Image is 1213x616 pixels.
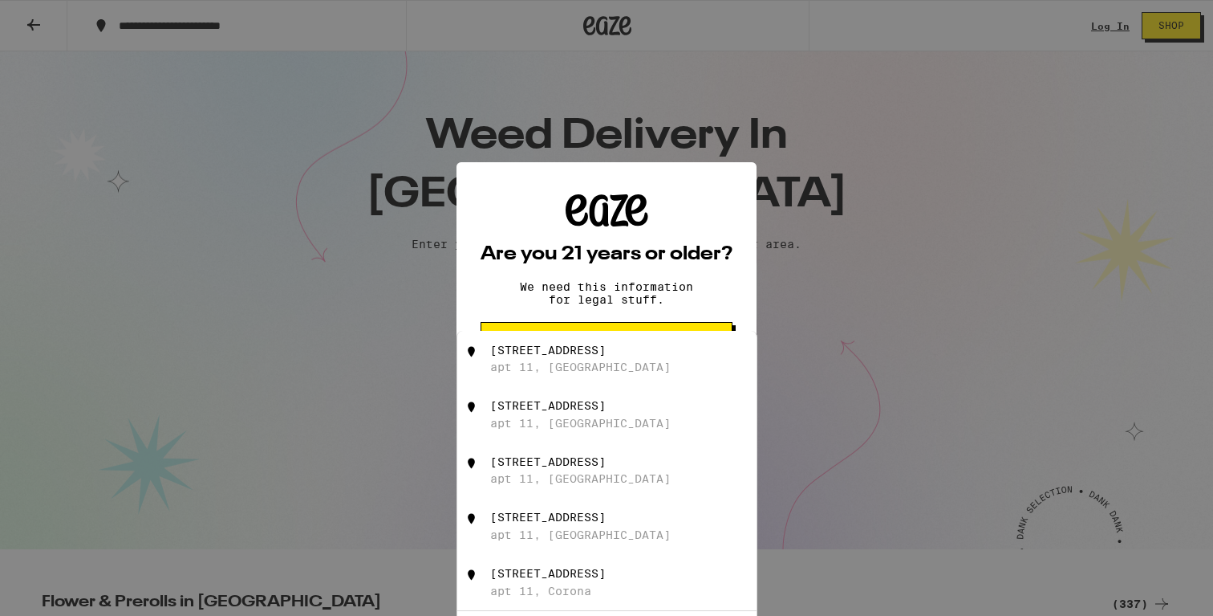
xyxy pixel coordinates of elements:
span: Hi. Need any help? [10,11,116,24]
img: 5733 Laurel Canyon Blvd [464,344,480,360]
div: apt 11, Corona [490,585,591,598]
img: 5733 Laurel Canyon Road [464,455,480,471]
img: 5733 Laurel Canyon Place [464,511,480,527]
p: We need this information for legal stuff. [506,280,707,306]
div: apt 11, [GEOGRAPHIC_DATA] [490,528,671,541]
button: Yes [481,322,732,364]
div: [STREET_ADDRESS] [490,344,606,357]
div: apt 11, [GEOGRAPHIC_DATA] [490,472,671,485]
div: [STREET_ADDRESS] [490,511,606,524]
div: apt 11, [GEOGRAPHIC_DATA] [490,361,671,373]
div: apt 11, [GEOGRAPHIC_DATA] [490,417,671,430]
h2: Are you 21 years or older? [481,245,732,264]
div: [STREET_ADDRESS] [490,567,606,580]
img: 5733 North Laurel Canyon Boulevard [464,399,480,415]
div: [STREET_ADDRESS] [490,399,606,412]
div: [STREET_ADDRESS] [490,455,606,468]
img: 5733 Laurel Canyon Way [464,567,480,583]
